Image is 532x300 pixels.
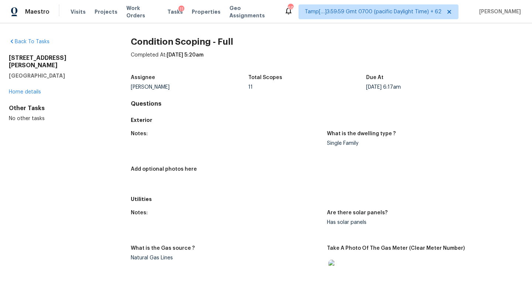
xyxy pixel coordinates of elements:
[229,4,275,19] span: Geo Assignments
[71,8,86,16] span: Visits
[131,85,249,90] div: [PERSON_NAME]
[131,38,523,45] h2: Condition Scoping - Full
[131,167,197,172] h5: Add optional photos here
[131,246,195,251] h5: What is the Gas source ?
[248,85,366,90] div: 11
[366,85,484,90] div: [DATE] 6:17am
[131,51,523,71] div: Completed At:
[327,220,517,225] div: Has solar panels
[9,39,50,44] a: Back To Tasks
[131,116,523,124] h5: Exterior
[167,52,204,58] span: [DATE] 5:20am
[9,54,107,69] h2: [STREET_ADDRESS][PERSON_NAME]
[327,141,517,146] div: Single Family
[131,255,321,260] div: Natural Gas Lines
[178,6,184,13] div: 11
[288,4,293,12] div: 699
[248,75,282,80] h5: Total Scopes
[9,89,41,95] a: Home details
[95,8,117,16] span: Projects
[25,8,50,16] span: Maestro
[192,8,221,16] span: Properties
[9,105,107,112] div: Other Tasks
[167,9,183,14] span: Tasks
[305,8,441,16] span: Tamp[…]3:59:59 Gmt 0700 (pacific Daylight Time) + 62
[9,116,45,121] span: No other tasks
[9,72,107,79] h5: [GEOGRAPHIC_DATA]
[327,131,396,136] h5: What is the dwelling type ?
[131,100,523,108] h4: Questions
[366,75,383,80] h5: Due At
[476,8,521,16] span: [PERSON_NAME]
[126,4,158,19] span: Work Orders
[131,195,523,203] h5: Utilities
[131,210,148,215] h5: Notes:
[327,246,465,251] h5: Take A Photo Of The Gas Meter (Clear Meter Number)
[131,75,155,80] h5: Assignee
[131,131,148,136] h5: Notes:
[327,210,388,215] h5: Are there solar panels?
